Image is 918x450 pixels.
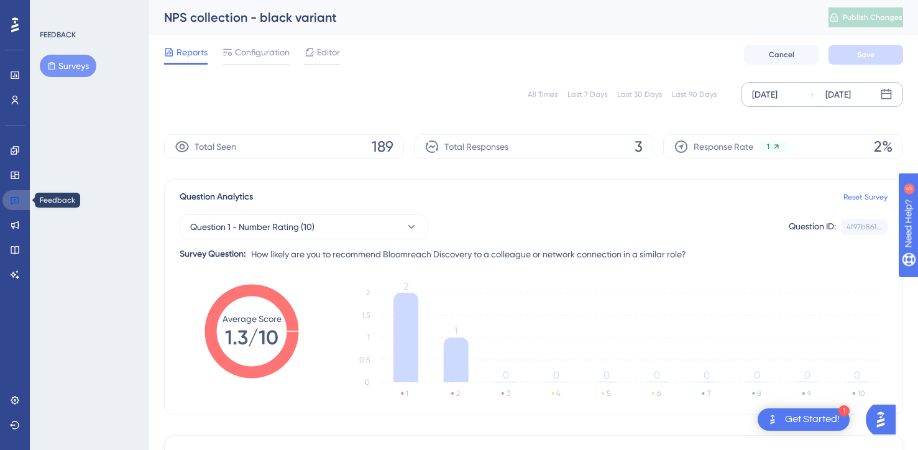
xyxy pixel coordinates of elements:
[180,247,246,262] div: Survey Question:
[707,389,711,398] text: 7
[757,389,761,398] text: 8
[567,90,607,99] div: Last 7 Days
[365,378,370,387] tspan: 0
[765,412,780,427] img: launcher-image-alternative-text
[180,190,253,204] span: Question Analytics
[164,9,797,26] div: NPS collection - black variant
[40,30,76,40] div: FEEDBACK
[804,369,810,381] tspan: 0
[406,389,408,398] text: 1
[456,389,460,398] text: 2
[617,90,662,99] div: Last 30 Days
[744,45,819,65] button: Cancel
[828,7,903,27] button: Publish Changes
[807,389,811,398] text: 9
[195,139,236,154] span: Total Seen
[694,139,753,154] span: Response Rate
[607,389,610,398] text: 5
[825,87,851,102] div: [DATE]
[366,288,370,297] tspan: 2
[528,90,558,99] div: All Times
[843,192,888,202] a: Reset Survey
[866,401,903,438] iframe: UserGuiding AI Assistant Launcher
[704,369,710,381] tspan: 0
[454,325,457,337] tspan: 1
[180,214,428,239] button: Question 1 - Number Rating (10)
[190,219,314,234] span: Question 1 - Number Rating (10)
[177,45,208,60] span: Reports
[847,222,882,232] div: 4f97b861...
[854,369,860,381] tspan: 0
[444,139,508,154] span: Total Responses
[858,389,865,398] text: 10
[752,87,778,102] div: [DATE]
[758,408,850,431] div: Open Get Started! checklist, remaining modules: 1
[789,219,836,235] div: Question ID:
[251,247,686,262] span: How likely are you to recommend Bloomreach Discovery to a colleague or network connection in a si...
[29,3,78,18] span: Need Help?
[225,326,278,349] tspan: 1.3/10
[635,137,643,157] span: 3
[672,90,717,99] div: Last 90 Days
[372,137,393,157] span: 189
[235,45,290,60] span: Configuration
[874,137,893,157] span: 2%
[367,333,370,342] tspan: 1
[828,45,903,65] button: Save
[754,369,760,381] tspan: 0
[843,12,902,22] span: Publish Changes
[403,280,408,292] tspan: 2
[556,389,561,398] text: 4
[553,369,559,381] tspan: 0
[654,369,660,381] tspan: 0
[359,356,370,364] tspan: 0.5
[657,389,661,398] text: 6
[317,45,340,60] span: Editor
[362,311,370,319] tspan: 1.5
[857,50,874,60] span: Save
[86,6,90,16] div: 5
[223,314,282,324] tspan: Average Score
[785,413,840,426] div: Get Started!
[604,369,610,381] tspan: 0
[769,50,794,60] span: Cancel
[40,55,96,77] button: Surveys
[507,389,510,398] text: 3
[503,369,509,381] tspan: 0
[767,142,769,152] span: 1
[838,405,850,416] div: 1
